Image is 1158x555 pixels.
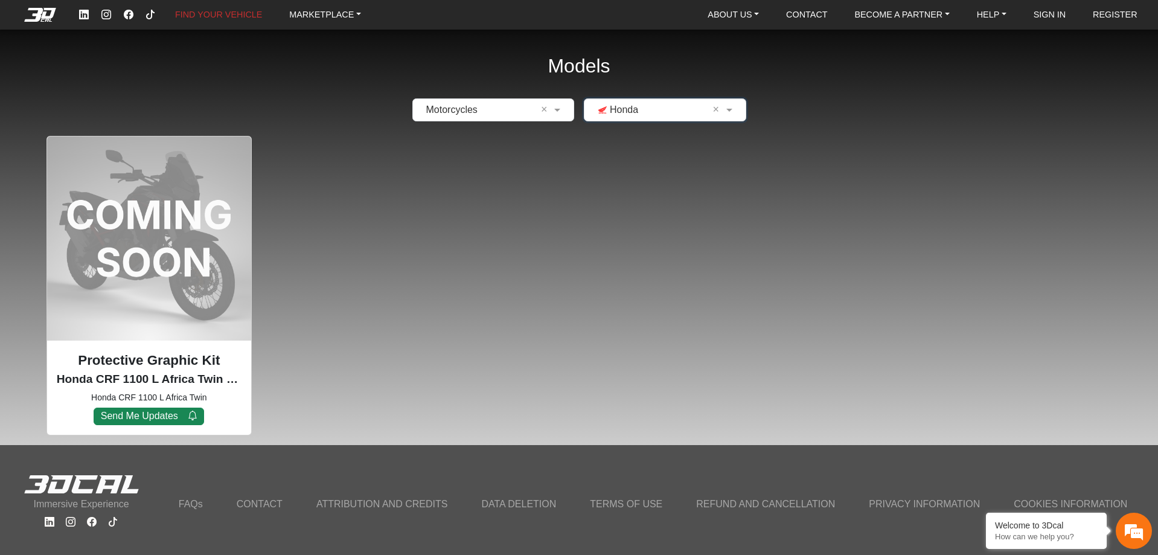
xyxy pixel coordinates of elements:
span: Clean Field [713,103,723,117]
a: DATA DELETION [474,493,563,515]
a: REFUND AND CANCELLATION [689,493,842,515]
a: SIGN IN [1029,5,1071,24]
a: HELP [972,5,1011,24]
a: REGISTER [1088,5,1142,24]
a: FAQs [171,493,210,515]
a: TERMS OF USE [583,493,670,515]
a: BECOME A PARTNER [849,5,954,24]
a: CONTACT [781,5,832,24]
p: Immersive Experience [24,497,139,512]
a: MARKETPLACE [284,5,366,24]
a: ATTRIBUTION AND CREDITS [309,493,455,515]
button: Send Me Updates [94,408,204,425]
div: Welcome to 3Dcal [995,521,1098,530]
p: How can we help you? [995,532,1098,541]
a: FIND YOUR VEHICLE [170,5,267,24]
p: Honda CRF 1100 L Africa Twin (COMING SOON) (2020-2024) [57,371,242,388]
p: Protective Graphic Kit [57,350,242,371]
a: ABOUT US [703,5,764,24]
small: Honda CRF 1100 L Africa Twin [57,391,242,404]
a: PRIVACY INFORMATION [862,493,987,515]
h2: Models [548,39,610,94]
a: COOKIES INFORMATION [1006,493,1134,515]
div: Honda CRF 1100 L Africa Twin [46,136,252,435]
span: Clean Field [541,103,551,117]
a: CONTACT [229,493,290,515]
